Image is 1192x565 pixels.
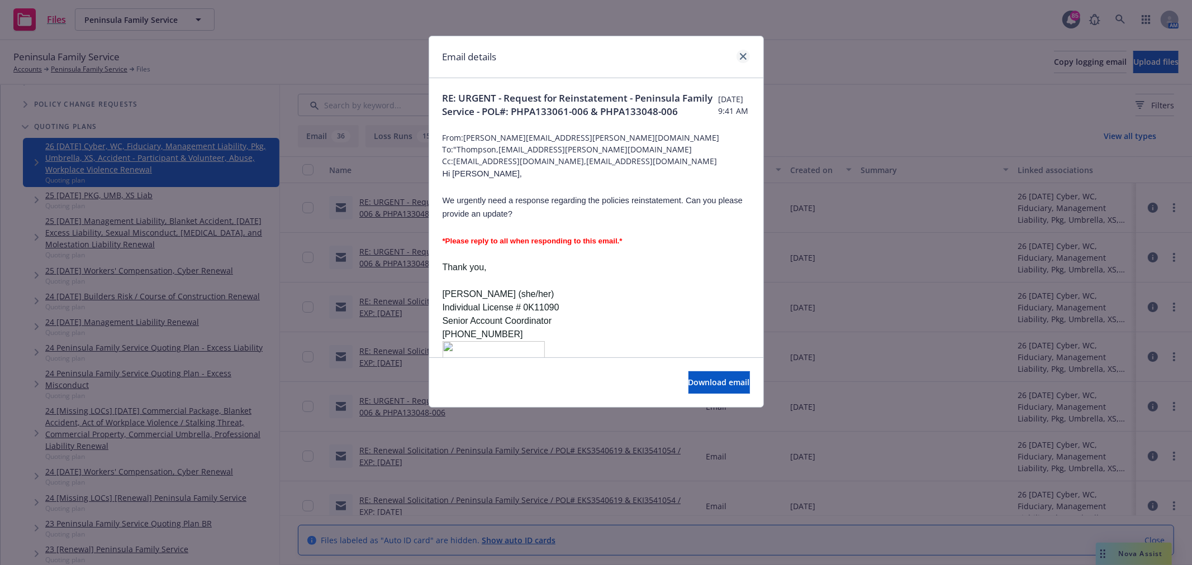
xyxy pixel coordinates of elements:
span: Thank you, [443,262,487,272]
span: [DATE] 9:41 AM [719,93,750,117]
span: RE: URGENT - Request for Reinstatement - Peninsula Family Service - POL#: PHPA133061-006 & PHPA13... [443,92,719,118]
span: We urgently need a response regarding the policies reinstatement. Can you please provide an update? [443,196,743,218]
h1: Email details [443,50,497,64]
span: Cc: [EMAIL_ADDRESS][DOMAIN_NAME],[EMAIL_ADDRESS][DOMAIN_NAME] [443,155,750,167]
span: To: "Thompson,[EMAIL_ADDRESS][PERSON_NAME][DOMAIN_NAME] [443,143,750,155]
span: Hi [PERSON_NAME], [443,169,523,178]
span: *Please reply to all when responding to this email.* [443,237,623,245]
span: Senior Account Coordinator [443,316,552,325]
span: Download email [688,377,750,387]
span: Individual License # 0K11090 [443,303,559,312]
span: [PERSON_NAME] (she/her) [443,289,554,299]
span: From: [PERSON_NAME][EMAIL_ADDRESS][PERSON_NAME][DOMAIN_NAME] [443,132,750,143]
button: Download email [688,371,750,394]
a: close [737,50,750,63]
img: image001.png@01DC39CA.04E62180 [443,341,545,359]
span: [PHONE_NUMBER] [443,329,523,339]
